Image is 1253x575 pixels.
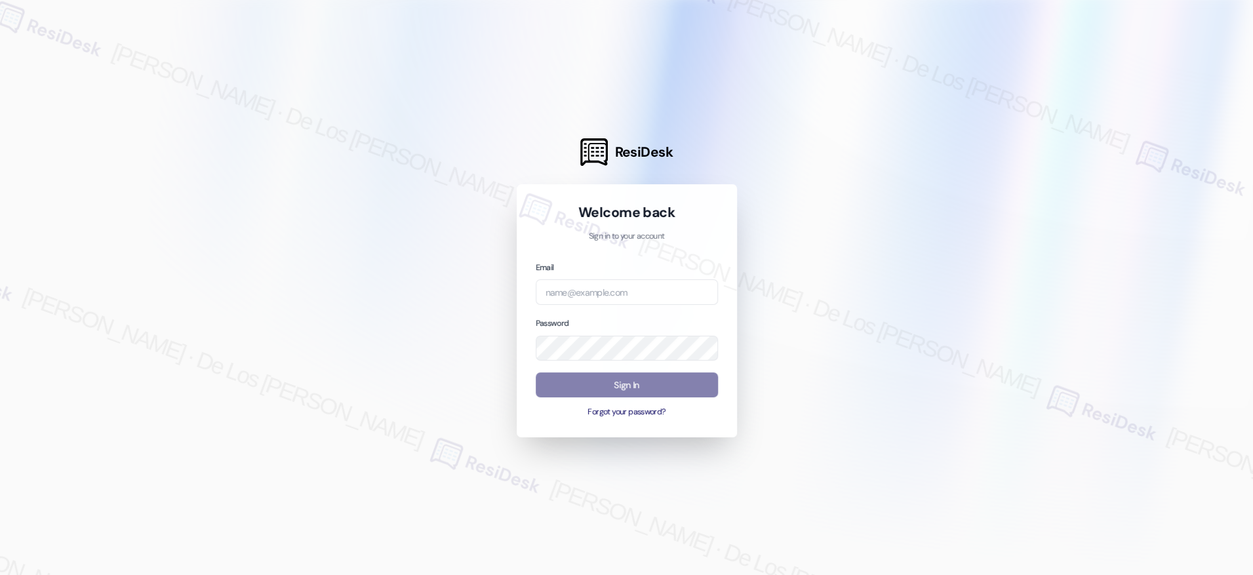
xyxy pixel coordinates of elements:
[536,203,718,222] h1: Welcome back
[536,406,718,418] button: Forgot your password?
[536,279,718,305] input: name@example.com
[536,231,718,243] p: Sign in to your account
[614,143,673,161] span: ResiDesk
[536,318,569,328] label: Password
[536,262,554,273] label: Email
[580,138,608,166] img: ResiDesk Logo
[536,372,718,398] button: Sign In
